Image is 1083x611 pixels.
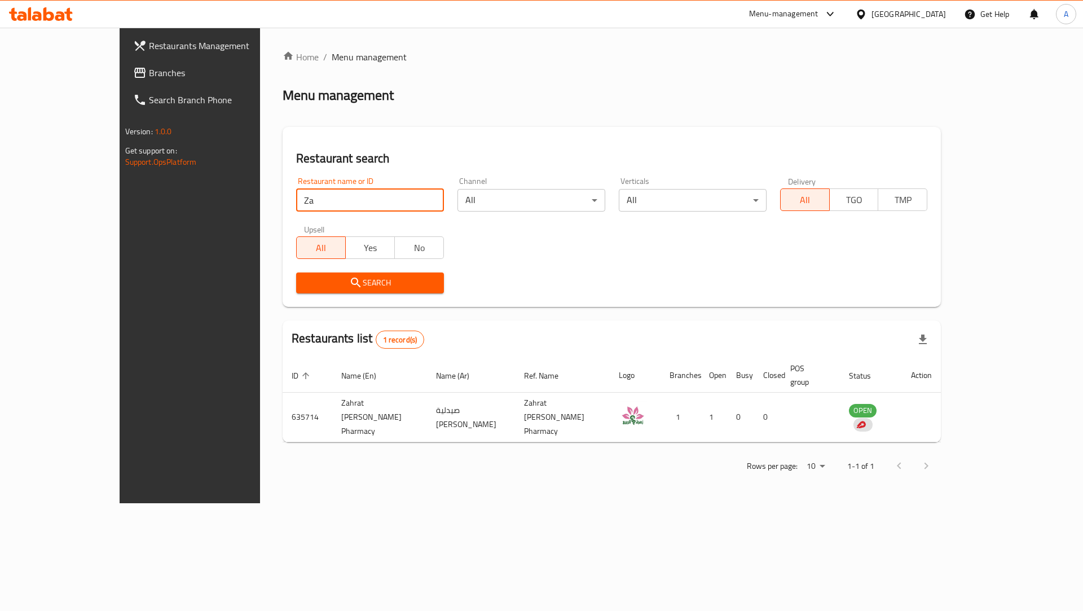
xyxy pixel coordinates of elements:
td: 1 [661,393,700,442]
a: Search Branch Phone [124,86,301,113]
div: [GEOGRAPHIC_DATA] [871,8,946,20]
nav: breadcrumb [283,50,941,64]
span: 1 record(s) [376,335,424,345]
span: All [301,240,341,256]
img: Zahrat Al Rabie Pharmacy [619,401,647,429]
h2: Restaurant search [296,150,927,167]
div: Rows per page: [802,458,829,475]
th: Busy [727,358,754,393]
span: Ref. Name [524,369,573,383]
span: Branches [149,66,292,80]
span: Name (En) [341,369,391,383]
button: No [394,236,444,259]
a: Support.OpsPlatform [125,155,197,169]
span: ID [292,369,313,383]
button: TMP [878,188,927,211]
button: TGO [829,188,879,211]
button: Yes [345,236,395,259]
span: Yes [350,240,390,256]
td: 1 [700,393,727,442]
span: Menu management [332,50,407,64]
span: Search [305,276,435,290]
span: TMP [883,192,923,208]
td: 0 [727,393,754,442]
img: delivery hero logo [856,420,866,430]
span: Status [849,369,886,383]
span: TGO [834,192,874,208]
span: All [785,192,825,208]
li: / [323,50,327,64]
button: All [296,236,346,259]
th: Action [902,358,941,393]
span: OPEN [849,404,877,417]
label: Upsell [304,225,325,233]
th: Logo [610,358,661,393]
span: POS group [790,362,827,389]
span: Name (Ar) [436,369,484,383]
td: صيدلية [PERSON_NAME] [427,393,515,442]
a: Branches [124,59,301,86]
div: All [457,189,605,212]
td: Zahrat [PERSON_NAME] Pharmacy [332,393,427,442]
table: enhanced table [283,358,941,442]
td: 635714 [283,393,332,442]
span: Search Branch Phone [149,93,292,107]
span: Version: [125,124,153,139]
th: Closed [754,358,781,393]
button: All [780,188,830,211]
th: Branches [661,358,700,393]
a: Home [283,50,319,64]
div: All [619,189,767,212]
td: Zahrat [PERSON_NAME] Pharmacy [515,393,610,442]
div: Total records count [376,331,425,349]
div: Menu-management [749,7,818,21]
div: Indicates that the vendor menu management has been moved to DH Catalog service [853,418,873,432]
button: Search [296,272,444,293]
span: Restaurants Management [149,39,292,52]
span: A [1064,8,1068,20]
label: Delivery [788,177,816,185]
input: Search for restaurant name or ID.. [296,189,444,212]
span: 1.0.0 [155,124,172,139]
p: Rows per page: [747,459,798,473]
h2: Menu management [283,86,394,104]
th: Open [700,358,727,393]
a: Restaurants Management [124,32,301,59]
td: 0 [754,393,781,442]
span: No [399,240,439,256]
p: 1-1 of 1 [847,459,874,473]
h2: Restaurants list [292,330,424,349]
div: Export file [909,326,936,353]
span: Get support on: [125,143,177,158]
